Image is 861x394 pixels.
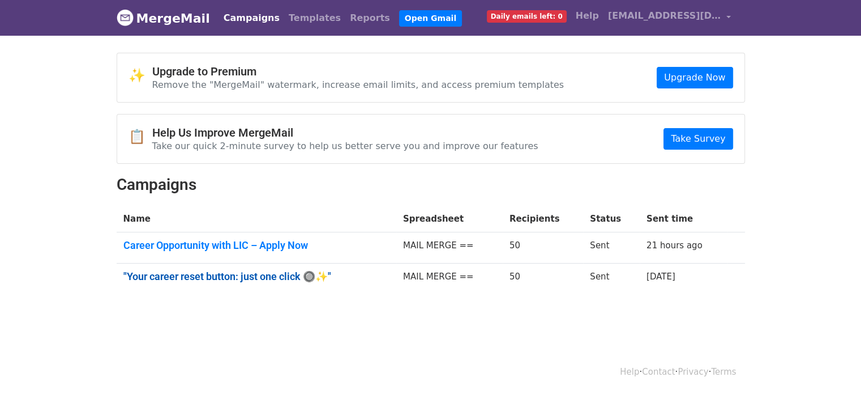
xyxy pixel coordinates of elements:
[117,206,396,232] th: Name
[603,5,736,31] a: [EMAIL_ADDRESS][DOMAIN_NAME]
[117,175,745,194] h2: Campaigns
[123,239,389,252] a: Career Opportunity with LIC – Apply Now
[152,79,564,91] p: Remove the "MergeMail" watermark, increase email limits, and access premium templates
[657,67,733,88] a: Upgrade Now
[642,367,675,377] a: Contact
[117,9,134,26] img: MergeMail logo
[503,206,583,232] th: Recipients
[678,367,708,377] a: Privacy
[804,340,861,394] iframe: Chat Widget
[219,7,284,29] a: Campaigns
[396,206,503,232] th: Spreadsheet
[583,206,640,232] th: Status
[284,7,345,29] a: Templates
[396,263,503,294] td: MAIL MERGE ==
[117,6,210,30] a: MergeMail
[396,232,503,264] td: MAIL MERGE ==
[487,10,567,23] span: Daily emails left: 0
[152,140,538,152] p: Take our quick 2-minute survey to help us better serve you and improve our features
[646,272,675,282] a: [DATE]
[345,7,395,29] a: Reports
[583,263,640,294] td: Sent
[663,128,733,150] a: Take Survey
[152,65,564,78] h4: Upgrade to Premium
[503,232,583,264] td: 50
[646,240,702,251] a: 21 hours ago
[482,5,571,27] a: Daily emails left: 0
[608,9,721,23] span: [EMAIL_ADDRESS][DOMAIN_NAME]
[640,206,727,232] th: Sent time
[571,5,603,27] a: Help
[123,270,389,283] a: "Your career reset button: just one click 🔘✨"
[399,10,462,27] a: Open Gmail
[128,67,152,84] span: ✨
[503,263,583,294] td: 50
[583,232,640,264] td: Sent
[620,367,639,377] a: Help
[152,126,538,139] h4: Help Us Improve MergeMail
[128,129,152,145] span: 📋
[711,367,736,377] a: Terms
